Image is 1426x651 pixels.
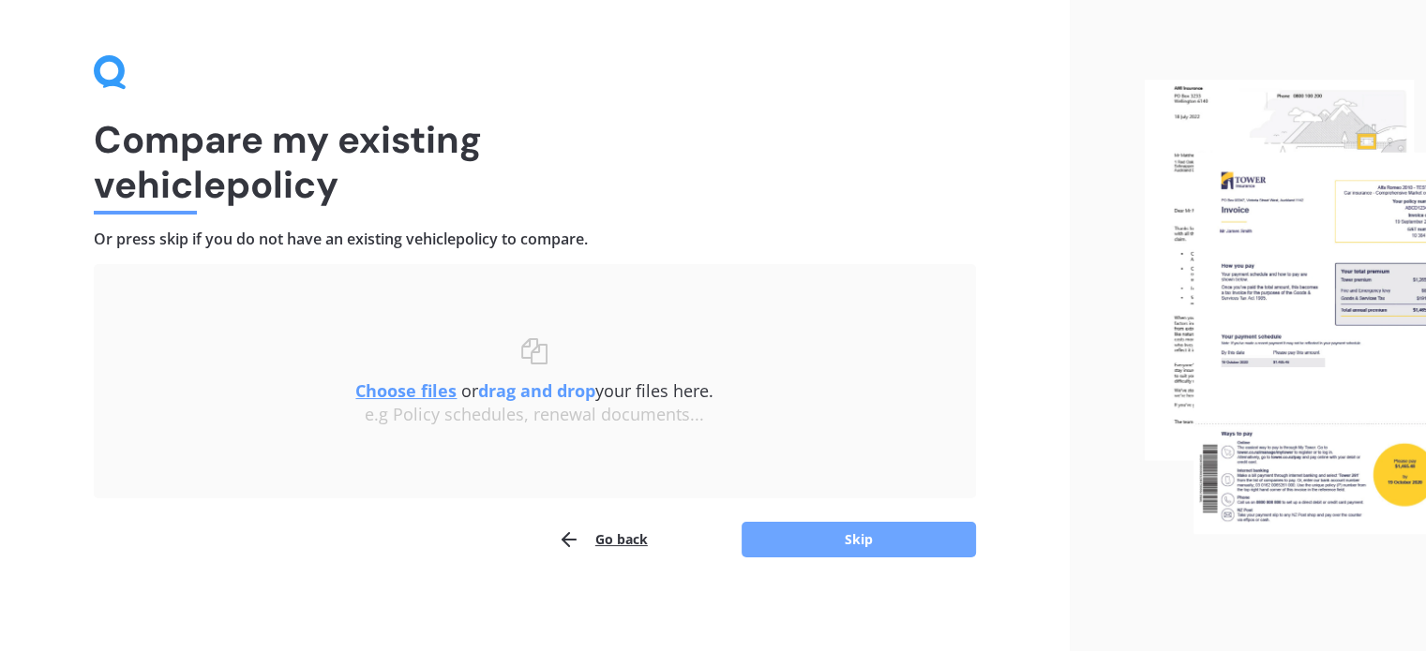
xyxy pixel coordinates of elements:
div: e.g Policy schedules, renewal documents... [131,405,938,425]
span: or your files here. [355,379,713,402]
h4: Or press skip if you do not have an existing vehicle policy to compare. [94,229,976,249]
b: drag and drop [478,379,595,402]
button: Skip [742,522,976,557]
button: Go back [558,521,648,558]
u: Choose files [355,379,457,402]
h1: Compare my existing vehicle policy [94,117,976,207]
img: files.webp [1145,80,1426,534]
